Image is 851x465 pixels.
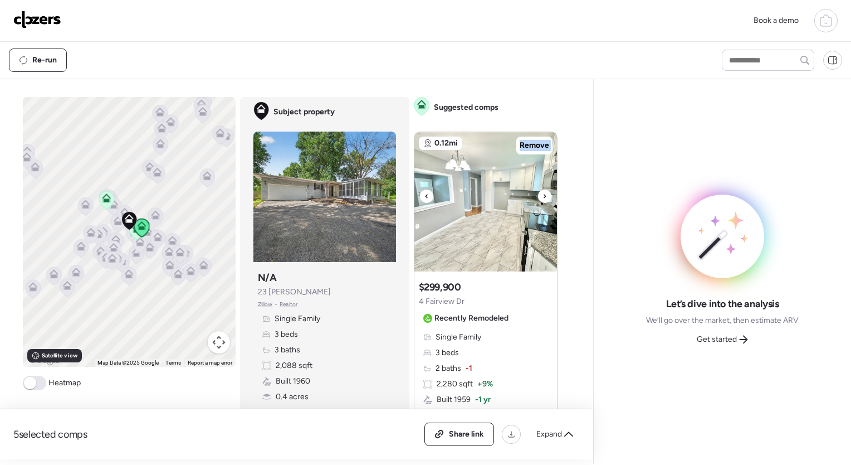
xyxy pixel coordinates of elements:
[275,345,300,356] span: 3 baths
[466,363,472,374] span: -1
[48,377,81,389] span: Heatmap
[434,138,458,149] span: 0.12mi
[646,315,799,326] span: We’ll go over the market, then estimate ARV
[208,331,230,353] button: Map camera controls
[434,102,498,113] span: Suggested comps
[275,329,298,340] span: 3 beds
[258,300,273,309] span: Zillow
[275,300,277,309] span: •
[42,351,77,360] span: Satellite view
[437,379,473,390] span: 2,280 sqft
[275,313,320,324] span: Single Family
[188,360,232,366] a: Report a map error
[449,429,484,440] span: Share link
[437,394,471,405] span: Built 1959
[754,16,799,25] span: Book a demo
[97,360,159,366] span: Map Data ©2025 Google
[475,394,491,405] span: -1 yr
[32,55,57,66] span: Re-run
[165,360,181,366] a: Terms (opens in new tab)
[697,334,737,345] span: Get started
[13,11,61,28] img: Logo
[536,429,562,440] span: Expand
[276,376,310,387] span: Built 1960
[276,391,309,403] span: 0.4 acres
[436,332,481,343] span: Single Family
[520,140,549,151] span: Remove
[13,428,87,441] span: 5 selected comps
[258,271,277,284] h3: N/A
[26,352,62,367] a: Open this area in Google Maps (opens a new window)
[276,360,312,371] span: 2,088 sqft
[26,352,62,367] img: Google
[273,106,335,118] span: Subject property
[434,313,508,324] span: Recently Remodeled
[276,407,301,418] span: Garage
[436,363,461,374] span: 2 baths
[419,280,461,294] h3: $299,900
[258,287,331,298] span: 23 [PERSON_NAME]
[477,379,493,390] span: + 9%
[419,296,464,307] span: 4 Fairview Dr
[436,347,459,359] span: 3 beds
[280,300,297,309] span: Realtor
[666,297,779,311] span: Let’s dive into the analysis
